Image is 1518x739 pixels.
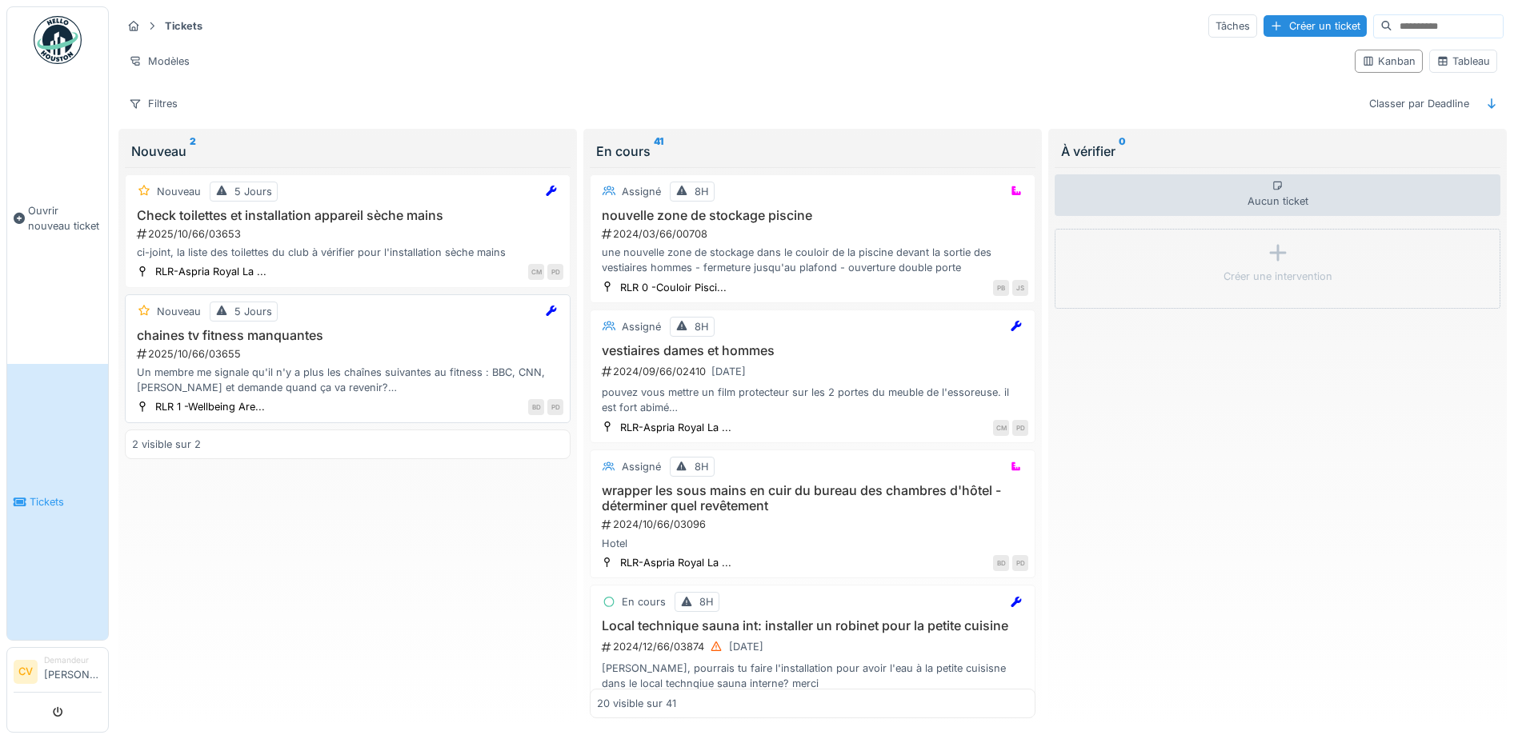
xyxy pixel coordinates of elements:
[600,226,1028,242] div: 2024/03/66/00708
[44,654,102,666] div: Demandeur
[1264,15,1367,37] div: Créer un ticket
[1061,142,1494,161] div: À vérifier
[620,280,727,295] div: RLR 0 -Couloir Pisci...
[7,364,108,640] a: Tickets
[654,142,663,161] sup: 41
[234,304,272,319] div: 5 Jours
[620,555,731,570] div: RLR-Aspria Royal La ...
[547,264,563,280] div: PD
[190,142,196,161] sup: 2
[547,399,563,415] div: PD
[695,319,709,334] div: 8H
[622,459,661,474] div: Assigné
[1436,54,1490,69] div: Tableau
[597,618,1028,633] h3: Local technique sauna int: installer un robinet pour la petite cuisine
[600,637,1028,657] div: 2024/12/66/03874
[1012,555,1028,571] div: PD
[528,399,544,415] div: BD
[622,594,666,609] div: En cours
[7,73,108,364] a: Ouvrir nouveau ticket
[597,483,1028,513] h3: wrapper les sous mains en cuir du bureau des chambres d'hôtel - déterminer quel revêtement
[34,16,82,64] img: Badge_color-CXgf-gQk.svg
[132,328,563,343] h3: chaines tv fitness manquantes
[1012,280,1028,296] div: JS
[600,362,1028,381] div: 2024/09/66/02410
[1119,142,1126,161] sup: 0
[158,18,209,34] strong: Tickets
[132,437,201,452] div: 2 visible sur 2
[155,399,265,414] div: RLR 1 -Wellbeing Are...
[993,280,1009,296] div: PB
[597,208,1028,223] h3: nouvelle zone de stockage piscine
[28,203,102,234] span: Ouvrir nouveau ticket
[1224,269,1332,284] div: Créer une intervention
[44,654,102,689] li: [PERSON_NAME]
[14,654,102,693] a: CV Demandeur[PERSON_NAME]
[695,459,709,474] div: 8H
[122,50,197,73] div: Modèles
[597,536,1028,551] div: Hotel
[234,184,272,199] div: 5 Jours
[596,142,1029,161] div: En cours
[1362,92,1476,115] div: Classer par Deadline
[528,264,544,280] div: CM
[993,555,1009,571] div: BD
[132,245,563,260] div: ci-joint, la liste des toilettes du club à vérifier pour l'installation sèche mains
[30,494,102,509] span: Tickets
[993,420,1009,436] div: CM
[597,385,1028,415] div: pouvez vous mettre un film protecteur sur les 2 portes du meuble de l'essoreuse. il est fort abim...
[622,319,661,334] div: Assigné
[155,264,266,279] div: RLR-Aspria Royal La ...
[729,639,763,654] div: [DATE]
[1012,420,1028,436] div: PD
[597,343,1028,358] h3: vestiaires dames et hommes
[131,142,564,161] div: Nouveau
[132,365,563,395] div: Un membre me signale qu'il n'y a plus les chaînes suivantes au fitness : BBC, CNN, [PERSON_NAME] ...
[157,304,201,319] div: Nouveau
[132,208,563,223] h3: Check toilettes et installation appareil sèche mains
[135,226,563,242] div: 2025/10/66/03653
[1055,174,1500,216] div: Aucun ticket
[122,92,185,115] div: Filtres
[699,594,714,609] div: 8H
[597,661,1028,691] div: [PERSON_NAME], pourrais tu faire l'installation pour avoir l'eau à la petite cuisisne dans le loc...
[1362,54,1416,69] div: Kanban
[14,660,38,684] li: CV
[711,364,746,379] div: [DATE]
[600,517,1028,532] div: 2024/10/66/03096
[597,695,676,710] div: 20 visible sur 41
[597,245,1028,275] div: une nouvelle zone de stockage dans le couloir de la piscine devant la sortie des vestiaires homme...
[695,184,709,199] div: 8H
[620,420,731,435] div: RLR-Aspria Royal La ...
[1208,14,1257,38] div: Tâches
[157,184,201,199] div: Nouveau
[622,184,661,199] div: Assigné
[135,346,563,362] div: 2025/10/66/03655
